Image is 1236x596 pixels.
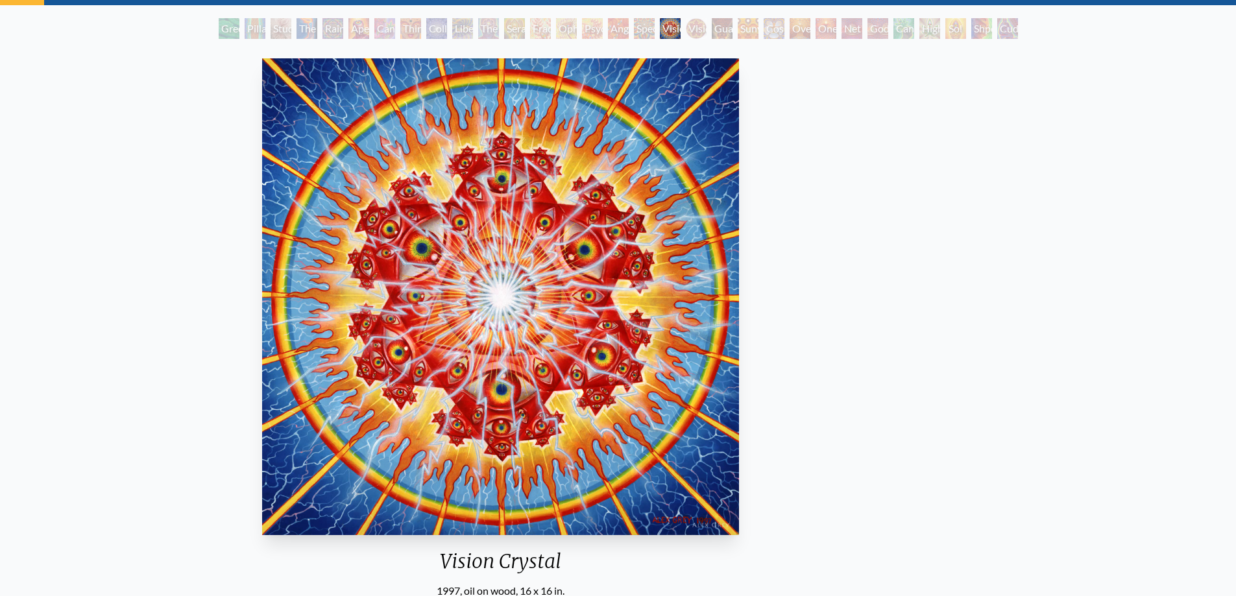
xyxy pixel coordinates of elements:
[426,18,447,39] div: Collective Vision
[738,18,758,39] div: Sunyata
[660,18,681,39] div: Vision Crystal
[971,18,992,39] div: Shpongled
[764,18,784,39] div: Cosmic Elf
[712,18,733,39] div: Guardian of Infinite Vision
[452,18,473,39] div: Liberation Through Seeing
[582,18,603,39] div: Psychomicrograph of a Fractal Paisley Cherub Feather Tip
[867,18,888,39] div: Godself
[478,18,499,39] div: The Seer
[219,18,239,39] div: Green Hand
[245,18,265,39] div: Pillar of Awareness
[297,18,317,39] div: The Torch
[530,18,551,39] div: Fractal Eyes
[322,18,343,39] div: Rainbow Eye Ripple
[400,18,421,39] div: Third Eye Tears of Joy
[608,18,629,39] div: Angel Skin
[556,18,577,39] div: Ophanic Eyelash
[997,18,1018,39] div: Cuddle
[919,18,940,39] div: Higher Vision
[348,18,369,39] div: Aperture
[504,18,525,39] div: Seraphic Transport Docking on the Third Eye
[634,18,655,39] div: Spectral Lotus
[893,18,914,39] div: Cannafist
[945,18,966,39] div: Sol Invictus
[842,18,862,39] div: Net of Being
[271,18,291,39] div: Study for the Great Turn
[816,18,836,39] div: One
[686,18,707,39] div: Vision Crystal Tondo
[790,18,810,39] div: Oversoul
[374,18,395,39] div: Cannabis Sutra
[257,549,744,583] div: Vision Crystal
[262,58,739,535] img: Vision-Crystal-1997-Alex-Grey-watermarked.jpg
